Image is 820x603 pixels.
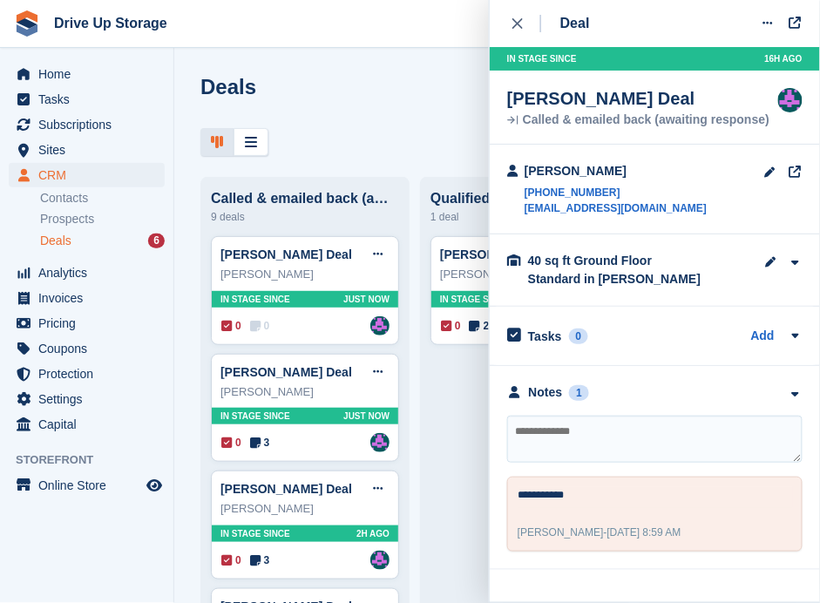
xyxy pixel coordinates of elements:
a: Deals 6 [40,232,165,250]
span: [DATE] 8:59 AM [607,526,681,539]
a: [PERSON_NAME] Deal [220,365,352,379]
span: Analytics [38,261,143,285]
a: menu [9,473,165,498]
span: Tasks [38,87,143,112]
span: [PERSON_NAME] [518,526,604,539]
a: Contacts [40,190,165,207]
div: - [518,525,681,540]
a: menu [9,138,165,162]
span: 0 [221,318,241,334]
div: Notes [529,383,563,402]
a: menu [9,286,165,310]
a: menu [9,311,165,335]
a: Add [751,327,775,347]
img: Andy [370,551,390,570]
a: Prospects [40,210,165,228]
span: In stage since [507,52,577,65]
span: Online Store [38,473,143,498]
a: Preview store [144,475,165,496]
a: menu [9,163,165,187]
span: 0 [221,435,241,451]
span: Deals [40,233,71,249]
span: Subscriptions [38,112,143,137]
span: 0 [221,552,241,568]
div: [PERSON_NAME] [440,266,609,283]
div: Deal [560,13,590,34]
a: menu [9,336,165,361]
div: 1 deal [430,207,619,227]
img: stora-icon-8386f47178a22dfd0bd8f6a31ec36ba5ce8667c1dd55bd0f319d3a0aa187defe.svg [14,10,40,37]
a: menu [9,112,165,137]
div: 0 [569,329,589,344]
span: 2 [470,318,490,334]
a: menu [9,87,165,112]
span: Settings [38,387,143,411]
a: menu [9,387,165,411]
span: In stage since [220,293,290,306]
a: [PERSON_NAME] Deal [220,247,352,261]
span: Just now [343,293,390,306]
a: [PERSON_NAME] Deal [440,247,572,261]
div: [PERSON_NAME] [525,162,707,180]
div: Called & emailed back (awaiting response) [211,191,399,207]
div: 1 [569,385,589,401]
div: [PERSON_NAME] [220,383,390,401]
span: Storefront [16,451,173,469]
div: [PERSON_NAME] [220,500,390,518]
span: 3 [250,552,270,568]
h2: Tasks [528,329,562,344]
span: Home [38,62,143,86]
div: Qualified: Spoken/email conversation with them [430,191,619,207]
span: Protection [38,362,143,386]
span: 2H AGO [356,527,390,540]
span: 3 [250,435,270,451]
span: 0 [441,318,461,334]
a: Andy [370,316,390,335]
h1: Deals [200,75,256,98]
div: [PERSON_NAME] [220,266,390,283]
a: menu [9,62,165,86]
a: [PERSON_NAME] Deal [220,482,352,496]
a: menu [9,261,165,285]
img: Andy [778,88,803,112]
span: Prospects [40,211,94,227]
span: Coupons [38,336,143,361]
span: Sites [38,138,143,162]
a: menu [9,362,165,386]
span: Pricing [38,311,143,335]
a: [EMAIL_ADDRESS][DOMAIN_NAME] [525,200,707,216]
a: [PHONE_NUMBER] [525,185,707,200]
span: In stage since [220,527,290,540]
a: menu [9,412,165,437]
div: 6 [148,234,165,248]
span: In stage since [220,410,290,423]
a: Drive Up Storage [47,9,174,37]
span: Capital [38,412,143,437]
img: Andy [370,433,390,452]
span: 0 [250,318,270,334]
div: [PERSON_NAME] Deal [507,88,769,109]
span: 16H AGO [764,52,803,65]
div: Called & emailed back (awaiting response) [507,114,769,126]
span: CRM [38,163,143,187]
div: 40 sq ft Ground Floor Standard in [PERSON_NAME] [528,252,702,288]
span: In stage since [440,293,510,306]
span: Just now [343,410,390,423]
div: 9 deals [211,207,399,227]
span: Invoices [38,286,143,310]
